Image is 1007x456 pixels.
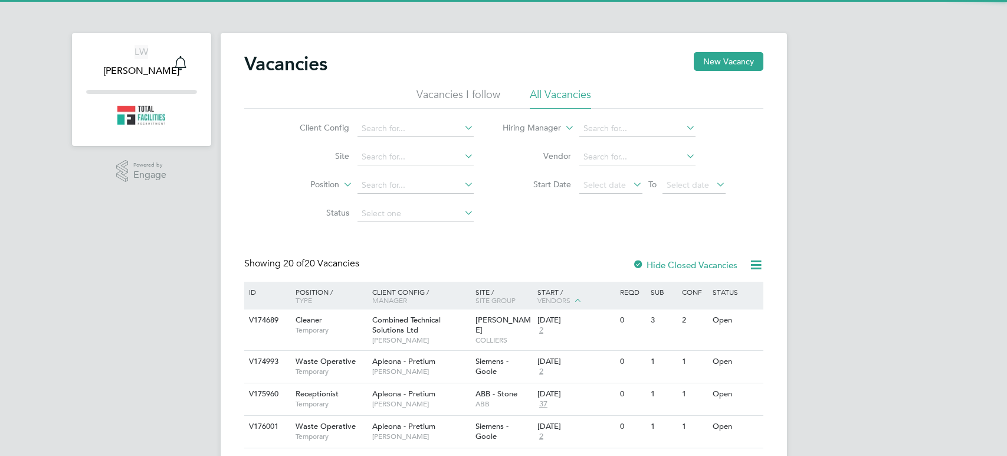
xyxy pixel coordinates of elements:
label: Hiring Manager [493,122,561,134]
div: V174993 [246,351,287,373]
a: Powered byEngage [116,160,166,183]
div: 1 [648,351,678,373]
span: Site Group [475,295,516,305]
span: Temporary [296,399,366,409]
span: 20 of [283,258,304,269]
span: COLLIERS [475,336,532,345]
div: Open [710,383,761,405]
label: Client Config [281,122,349,133]
div: Reqd [617,282,648,302]
span: Powered by [133,160,166,170]
span: Temporary [296,432,366,441]
div: [DATE] [537,315,614,325]
div: 2 [679,310,710,331]
input: Search for... [357,177,474,194]
div: 1 [679,383,710,405]
h2: Vacancies [244,52,327,76]
input: Select one [357,206,474,222]
span: Temporary [296,367,366,376]
span: [PERSON_NAME] [475,315,531,335]
div: V176001 [246,416,287,438]
div: 0 [617,416,648,438]
div: V174689 [246,310,287,331]
div: 0 [617,310,648,331]
span: 2 [537,325,545,336]
nav: Main navigation [72,33,211,146]
input: Search for... [357,120,474,137]
button: New Vacancy [694,52,763,71]
div: Conf [679,282,710,302]
span: Apleona - Pretium [372,356,435,366]
label: Hide Closed Vacancies [632,259,737,271]
span: To [645,177,660,192]
span: [PERSON_NAME] [372,432,470,441]
div: 3 [648,310,678,331]
div: 1 [679,351,710,373]
span: Waste Operative [296,421,356,431]
div: Position / [287,282,369,310]
div: 1 [648,416,678,438]
div: Status [710,282,761,302]
div: [DATE] [537,422,614,432]
span: Vendors [537,295,570,305]
span: 2 [537,367,545,377]
div: Sub [648,282,678,302]
span: Louise Walsh [86,64,197,78]
span: Cleaner [296,315,322,325]
div: ID [246,282,287,302]
label: Position [271,179,339,191]
div: 0 [617,351,648,373]
label: Site [281,151,349,161]
a: Go to home page [86,106,197,125]
div: 1 [679,416,710,438]
span: Select date [667,180,709,190]
div: Start / [534,282,617,311]
div: 0 [617,383,648,405]
span: Receptionist [296,389,339,399]
div: Client Config / [369,282,473,310]
div: Open [710,351,761,373]
div: 1 [648,383,678,405]
li: Vacancies I follow [416,87,500,109]
div: Showing [244,258,362,270]
span: Temporary [296,325,366,335]
span: [PERSON_NAME] [372,367,470,376]
a: LW[PERSON_NAME] [86,45,197,78]
span: Select date [583,180,626,190]
span: Apleona - Pretium [372,389,435,399]
span: Manager [372,295,407,305]
span: ABB [475,399,532,409]
span: Apleona - Pretium [372,421,435,431]
span: [PERSON_NAME] [372,336,470,345]
span: Type [296,295,312,305]
label: Start Date [503,179,571,190]
div: Open [710,310,761,331]
li: All Vacancies [530,87,591,109]
input: Search for... [357,149,474,165]
img: tfrecruitment-logo-retina.png [117,106,166,125]
div: Site / [473,282,534,310]
div: V175960 [246,383,287,405]
div: [DATE] [537,357,614,367]
span: LW [135,46,148,57]
span: ABB - Stone [475,389,517,399]
span: Engage [133,170,166,180]
span: 2 [537,432,545,442]
div: Open [710,416,761,438]
span: 20 Vacancies [283,258,359,269]
span: Siemens - Goole [475,356,509,376]
span: [PERSON_NAME] [372,399,470,409]
span: 37 [537,399,549,409]
input: Search for... [579,120,696,137]
input: Search for... [579,149,696,165]
label: Status [281,207,349,218]
span: Waste Operative [296,356,356,366]
span: Siemens - Goole [475,421,509,441]
div: [DATE] [537,389,614,399]
label: Vendor [503,151,571,161]
span: Combined Technical Solutions Ltd [372,315,441,335]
